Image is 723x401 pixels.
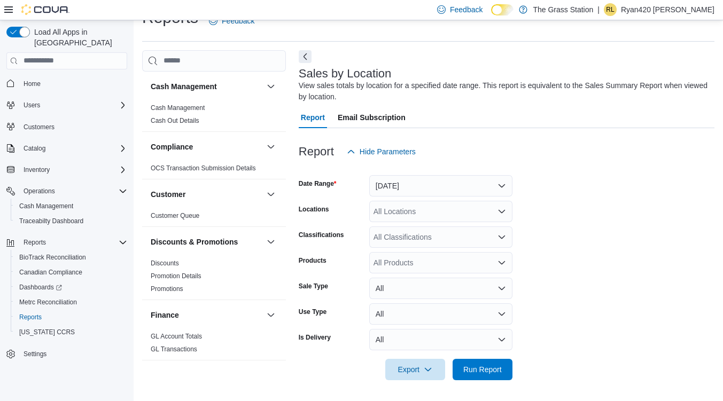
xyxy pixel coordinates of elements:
span: Home [24,80,41,88]
span: Promotion Details [151,272,201,280]
button: Home [2,76,131,91]
button: Reports [19,236,50,249]
button: Cash Management [11,199,131,214]
a: [US_STATE] CCRS [15,326,79,339]
nav: Complex example [6,72,127,390]
span: Catalog [24,144,45,153]
input: Dark Mode [491,4,514,15]
label: Is Delivery [299,333,331,342]
button: Inventory [151,370,262,381]
button: Compliance [265,140,277,153]
div: Finance [142,330,286,360]
h3: Customer [151,189,185,200]
a: Cash Management [15,200,77,213]
button: All [369,329,512,350]
span: Dashboards [15,281,127,294]
a: Metrc Reconciliation [15,296,81,309]
a: Promotions [151,285,183,293]
span: Email Subscription [338,107,406,128]
button: Reports [2,235,131,250]
span: Washington CCRS [15,326,127,339]
span: BioTrack Reconciliation [19,253,86,262]
button: Canadian Compliance [11,265,131,280]
button: Metrc Reconciliation [11,295,131,310]
button: All [369,278,512,299]
span: Cash Management [19,202,73,210]
span: Reports [15,311,127,324]
div: Cash Management [142,101,286,131]
span: Operations [24,187,55,195]
span: Customers [19,120,127,133]
span: Canadian Compliance [15,266,127,279]
h3: Finance [151,310,179,320]
span: Customers [24,123,55,131]
span: Hide Parameters [360,146,416,157]
img: Cova [21,4,69,15]
a: Customers [19,121,59,133]
span: [US_STATE] CCRS [19,328,75,336]
button: Next [299,50,312,63]
a: Cash Management [151,104,205,112]
span: BioTrack Reconciliation [15,251,127,264]
span: Export [392,359,439,380]
button: Operations [2,184,131,199]
a: GL Account Totals [151,333,202,340]
button: Customer [151,189,262,200]
span: Dark Mode [491,15,492,16]
span: Cash Management [15,200,127,213]
h3: Compliance [151,141,193,152]
span: Cash Out Details [151,116,199,125]
span: Catalog [19,142,127,155]
a: GL Transactions [151,345,197,353]
span: Report [301,107,325,128]
p: | [597,3,600,16]
span: Metrc Reconciliation [15,296,127,309]
button: Open list of options [497,207,506,216]
button: BioTrack Reconciliation [11,250,131,265]
span: OCS Transaction Submission Details [151,164,256,172]
span: Inventory [24,166,50,174]
div: Compliance [142,162,286,179]
div: Ryan420 LeFebre [604,3,617,16]
button: Cash Management [265,80,277,93]
a: OCS Transaction Submission Details [151,164,256,172]
button: All [369,303,512,325]
button: [US_STATE] CCRS [11,325,131,340]
h3: Report [299,145,334,158]
button: Discounts & Promotions [151,237,262,247]
span: Feedback [450,4,483,15]
button: Compliance [151,141,262,152]
label: Classifications [299,231,344,239]
button: Catalog [19,142,50,155]
h3: Discounts & Promotions [151,237,238,247]
span: Reports [19,236,127,249]
label: Products [299,256,326,265]
h3: Inventory [151,370,184,381]
a: Cash Out Details [151,117,199,124]
label: Sale Type [299,282,328,290]
button: Open list of options [497,233,506,241]
span: GL Transactions [151,345,197,353]
button: Run Report [453,359,512,380]
a: BioTrack Reconciliation [15,251,90,264]
span: Traceabilty Dashboard [19,217,83,225]
span: Users [24,101,40,109]
a: Customer Queue [151,212,199,219]
span: Traceabilty Dashboard [15,215,127,227]
button: Hide Parameters [343,141,420,162]
span: Reports [19,313,42,321]
button: Operations [19,185,59,198]
span: Settings [24,350,46,358]
span: Settings [19,347,127,360]
button: Open list of options [497,258,506,267]
p: The Grass Station [533,3,593,16]
button: [DATE] [369,175,512,196]
div: Customer [142,209,286,226]
button: Customer [265,188,277,201]
span: Canadian Compliance [19,268,82,277]
a: Dashboards [15,281,66,294]
label: Date Range [299,179,337,188]
div: Discounts & Promotions [142,257,286,300]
